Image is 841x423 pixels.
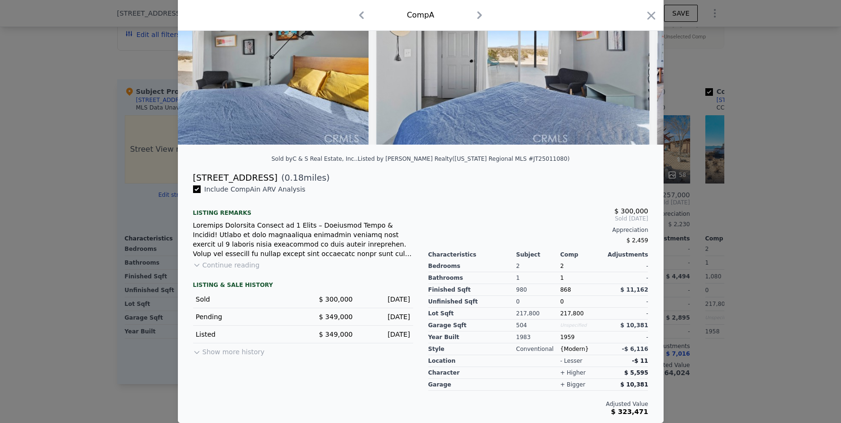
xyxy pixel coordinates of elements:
span: 0.18 [285,173,304,183]
div: location [428,355,517,367]
div: Bathrooms [428,272,517,284]
div: - lesser [560,357,582,365]
span: $ 323,471 [611,408,648,415]
span: 868 [560,286,571,293]
div: Listed by [PERSON_NAME] Realty ([US_STATE] Regional MLS #JT25011080) [358,156,570,162]
div: [DATE] [360,330,410,339]
div: Garage Sqft [428,320,517,331]
div: Bedrooms [428,260,517,272]
div: 217,800 [516,308,560,320]
button: Show more history [193,343,265,357]
span: 0 [560,298,564,305]
span: $ 300,000 [319,295,352,303]
div: 0 [516,296,560,308]
div: [DATE] [360,312,410,322]
div: Comp [560,251,604,258]
div: Subject [516,251,560,258]
div: - [604,308,648,320]
div: Style [428,343,517,355]
div: Sold [196,294,296,304]
span: Include Comp A in ARV Analysis [201,185,309,193]
div: Listing remarks [193,202,413,217]
div: Unspecified [560,320,604,331]
div: Adjustments [604,251,648,258]
div: - [604,260,648,272]
span: $ 11,162 [620,286,648,293]
div: Comp A [407,9,434,21]
div: + bigger [560,381,585,388]
div: 980 [516,284,560,296]
div: 1 [516,272,560,284]
div: - [604,296,648,308]
span: 217,800 [560,310,584,317]
span: $ 349,000 [319,331,352,338]
div: Year Built [428,331,517,343]
div: Conventional [516,343,560,355]
div: Listed [196,330,296,339]
div: {Modern} [560,343,604,355]
div: Appreciation [428,226,648,234]
div: - [604,331,648,343]
div: 1959 [560,331,604,343]
span: $ 2,459 [627,237,648,244]
span: 2 [560,263,564,269]
div: [DATE] [360,294,410,304]
div: 1983 [516,331,560,343]
div: Loremips Dolorsita Consect ad 1 Elits – Doeiusmod Tempo & Incidid! Utlabo et dolo magnaaliqua eni... [193,221,413,258]
div: Pending [196,312,296,322]
div: Unfinished Sqft [428,296,517,308]
span: $ 10,381 [620,322,648,329]
div: Adjusted Value [428,400,648,408]
div: Finished Sqft [428,284,517,296]
span: ( miles) [277,171,330,184]
div: 504 [516,320,560,331]
div: Characteristics [428,251,517,258]
div: Lot Sqft [428,308,517,320]
div: - [604,272,648,284]
span: $ 300,000 [614,207,648,215]
div: character [428,367,517,379]
span: -$ 6,116 [622,346,648,352]
div: LISTING & SALE HISTORY [193,281,413,291]
span: $ 349,000 [319,313,352,321]
div: 1 [560,272,604,284]
div: garage [428,379,517,391]
div: [STREET_ADDRESS] [193,171,277,184]
span: Sold [DATE] [428,215,648,222]
span: $ 10,381 [620,381,648,388]
button: Continue reading [193,260,260,270]
div: Sold by C & S Real Estate, Inc. . [271,156,358,162]
div: 2 [516,260,560,272]
span: $ 5,595 [624,369,648,376]
div: + higher [560,369,586,377]
span: -$ 11 [632,358,648,364]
